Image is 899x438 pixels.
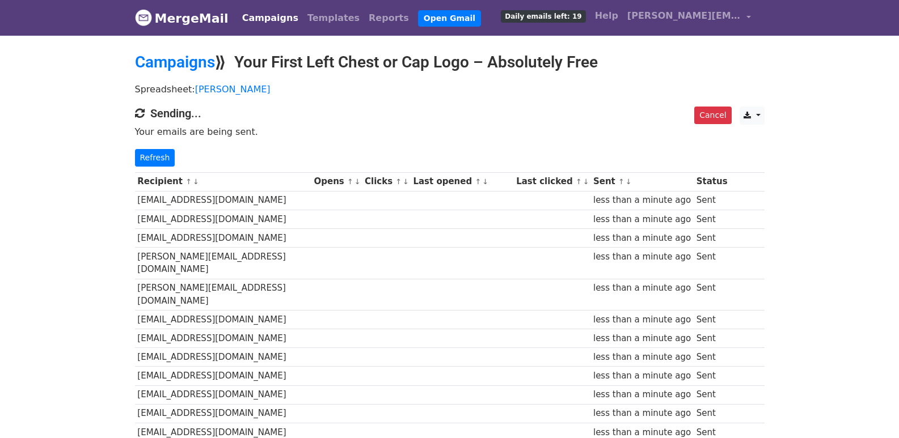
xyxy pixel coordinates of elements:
th: Status [694,172,730,191]
a: Campaigns [135,53,215,71]
a: Refresh [135,149,175,167]
a: [PERSON_NAME][EMAIL_ADDRESS][DOMAIN_NAME] [623,5,756,31]
div: less than a minute ago [593,332,691,345]
div: less than a minute ago [593,250,691,263]
div: less than a minute ago [593,282,691,295]
th: Recipient [135,172,311,191]
a: Open Gmail [418,10,481,27]
div: less than a minute ago [593,232,691,245]
a: ↑ [395,177,402,186]
td: [EMAIL_ADDRESS][DOMAIN_NAME] [135,404,311,423]
a: ↑ [475,177,481,186]
a: [PERSON_NAME] [195,84,271,95]
td: [EMAIL_ADDRESS][DOMAIN_NAME] [135,348,311,367]
a: ↑ [576,177,582,186]
a: Help [590,5,623,27]
th: Sent [590,172,694,191]
a: ↓ [482,177,488,186]
td: [EMAIL_ADDRESS][DOMAIN_NAME] [135,311,311,329]
th: Clicks [362,172,410,191]
td: Sent [694,348,730,367]
span: [PERSON_NAME][EMAIL_ADDRESS][DOMAIN_NAME] [627,9,741,23]
a: ↑ [618,177,624,186]
td: [PERSON_NAME][EMAIL_ADDRESS][DOMAIN_NAME] [135,279,311,311]
a: ↓ [626,177,632,186]
a: Campaigns [238,7,303,29]
div: less than a minute ago [593,213,691,226]
th: Last opened [411,172,514,191]
a: ↓ [354,177,361,186]
div: less than a minute ago [593,194,691,207]
th: Opens [311,172,362,191]
a: ↑ [185,177,192,186]
td: [PERSON_NAME][EMAIL_ADDRESS][DOMAIN_NAME] [135,247,311,279]
a: Templates [303,7,364,29]
td: [EMAIL_ADDRESS][DOMAIN_NAME] [135,367,311,385]
td: Sent [694,311,730,329]
p: Your emails are being sent. [135,126,765,138]
a: MergeMail [135,6,229,30]
img: MergeMail logo [135,9,152,26]
div: less than a minute ago [593,369,691,382]
td: Sent [694,385,730,404]
td: Sent [694,247,730,279]
div: less than a minute ago [593,313,691,326]
p: Spreadsheet: [135,83,765,95]
div: less than a minute ago [593,351,691,364]
span: Daily emails left: 19 [501,10,585,23]
td: [EMAIL_ADDRESS][DOMAIN_NAME] [135,210,311,228]
td: Sent [694,404,730,423]
td: [EMAIL_ADDRESS][DOMAIN_NAME] [135,329,311,348]
div: less than a minute ago [593,407,691,420]
a: Cancel [694,107,731,124]
td: [EMAIL_ADDRESS][DOMAIN_NAME] [135,191,311,210]
a: ↓ [403,177,409,186]
a: ↑ [347,177,353,186]
th: Last clicked [513,172,590,191]
td: Sent [694,228,730,247]
td: Sent [694,279,730,311]
a: Daily emails left: 19 [496,5,590,27]
td: Sent [694,210,730,228]
td: [EMAIL_ADDRESS][DOMAIN_NAME] [135,228,311,247]
h4: Sending... [135,107,765,120]
a: Reports [364,7,413,29]
a: ↓ [193,177,199,186]
div: less than a minute ago [593,388,691,401]
td: [EMAIL_ADDRESS][DOMAIN_NAME] [135,385,311,404]
td: Sent [694,329,730,348]
a: ↓ [583,177,589,186]
h2: ⟫ Your First Left Chest or Cap Logo – Absolutely Free [135,53,765,72]
td: Sent [694,367,730,385]
td: Sent [694,191,730,210]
